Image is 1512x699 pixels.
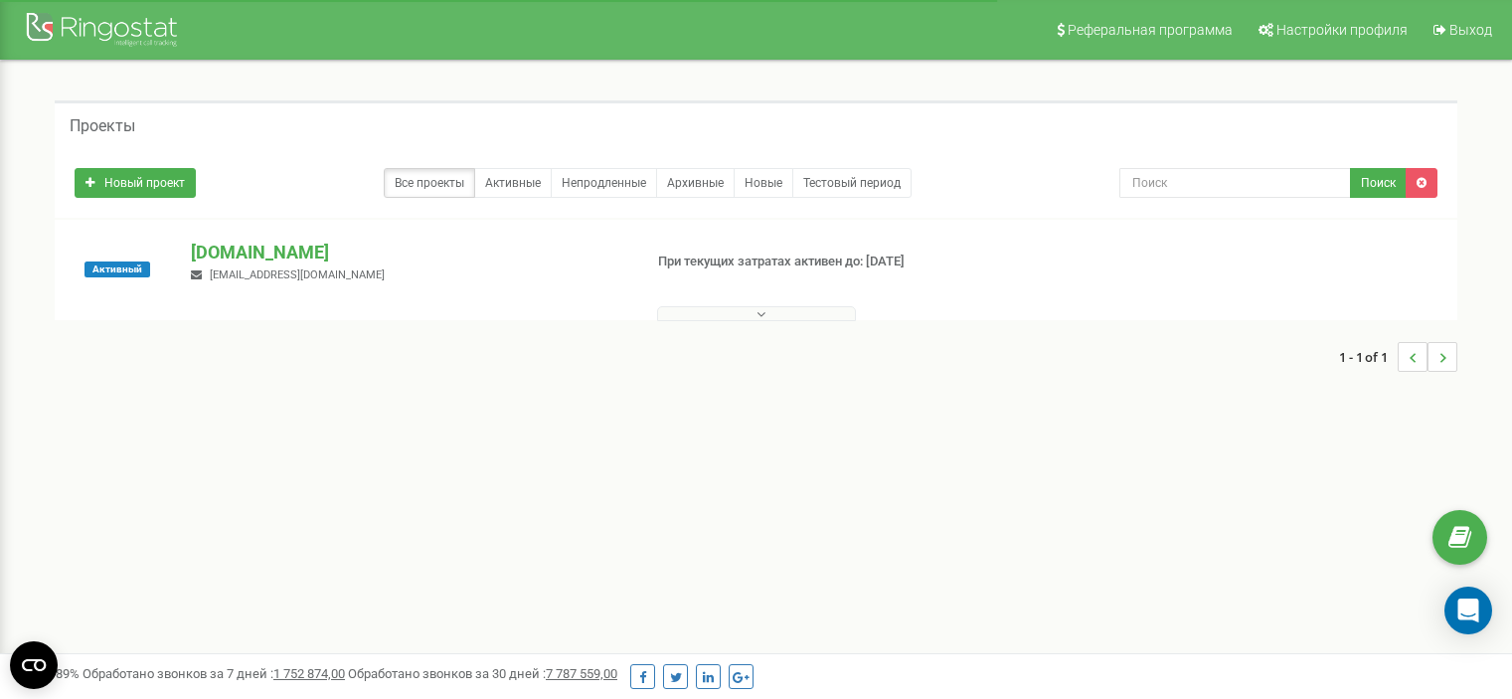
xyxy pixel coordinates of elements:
span: Обработано звонков за 30 дней : [348,666,617,681]
input: Поиск [1119,168,1351,198]
u: 1 752 874,00 [273,666,345,681]
div: Open Intercom Messenger [1444,587,1492,634]
a: Тестовый период [792,168,912,198]
p: [DOMAIN_NAME] [191,240,625,265]
button: Поиск [1350,168,1407,198]
span: [EMAIL_ADDRESS][DOMAIN_NAME] [210,268,385,281]
span: Настройки профиля [1276,22,1408,38]
span: Обработано звонков за 7 дней : [83,666,345,681]
a: Новый проект [75,168,196,198]
a: Новые [734,168,793,198]
span: Выход [1449,22,1492,38]
u: 7 787 559,00 [546,666,617,681]
p: При текущих затратах активен до: [DATE] [658,253,976,271]
span: Реферальная программа [1068,22,1233,38]
a: Все проекты [384,168,475,198]
span: Активный [84,262,150,277]
nav: ... [1339,322,1457,392]
h5: Проекты [70,117,135,135]
a: Архивные [656,168,735,198]
button: Open CMP widget [10,641,58,689]
span: 1 - 1 of 1 [1339,342,1398,372]
a: Активные [474,168,552,198]
a: Непродленные [551,168,657,198]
